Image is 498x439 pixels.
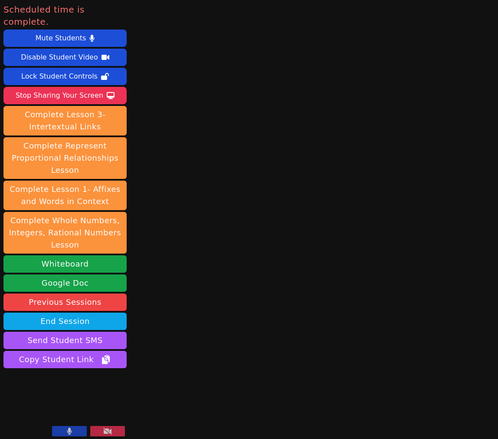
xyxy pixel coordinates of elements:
button: Stop Sharing Your Screen [3,87,127,104]
button: Complete Whole Numbers, Integers, Rational Numbers Lesson [3,212,127,254]
div: Lock Student Controls [21,69,98,83]
a: Google Doc [3,274,127,292]
button: End Session [3,313,127,330]
div: Stop Sharing Your Screen [16,89,103,102]
button: Complete Lesson 1- Affixes and Words in Context [3,181,127,210]
div: Mute Students [36,31,86,45]
button: Mute Students [3,30,127,47]
a: Previous Sessions [3,294,127,311]
button: Complete Represent Proportional Relationships Lesson [3,137,127,179]
div: Disable Student Video [21,50,98,64]
button: Send Student SMS [3,332,127,349]
button: Complete Lesson 3- Intertextual Links [3,106,127,135]
span: Copy Student Link [19,353,111,366]
button: Disable Student Video [3,49,127,66]
span: Scheduled time is complete. [3,3,127,28]
button: Lock Student Controls [3,68,127,85]
button: Whiteboard [3,255,127,273]
button: Copy Student Link [3,351,127,368]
